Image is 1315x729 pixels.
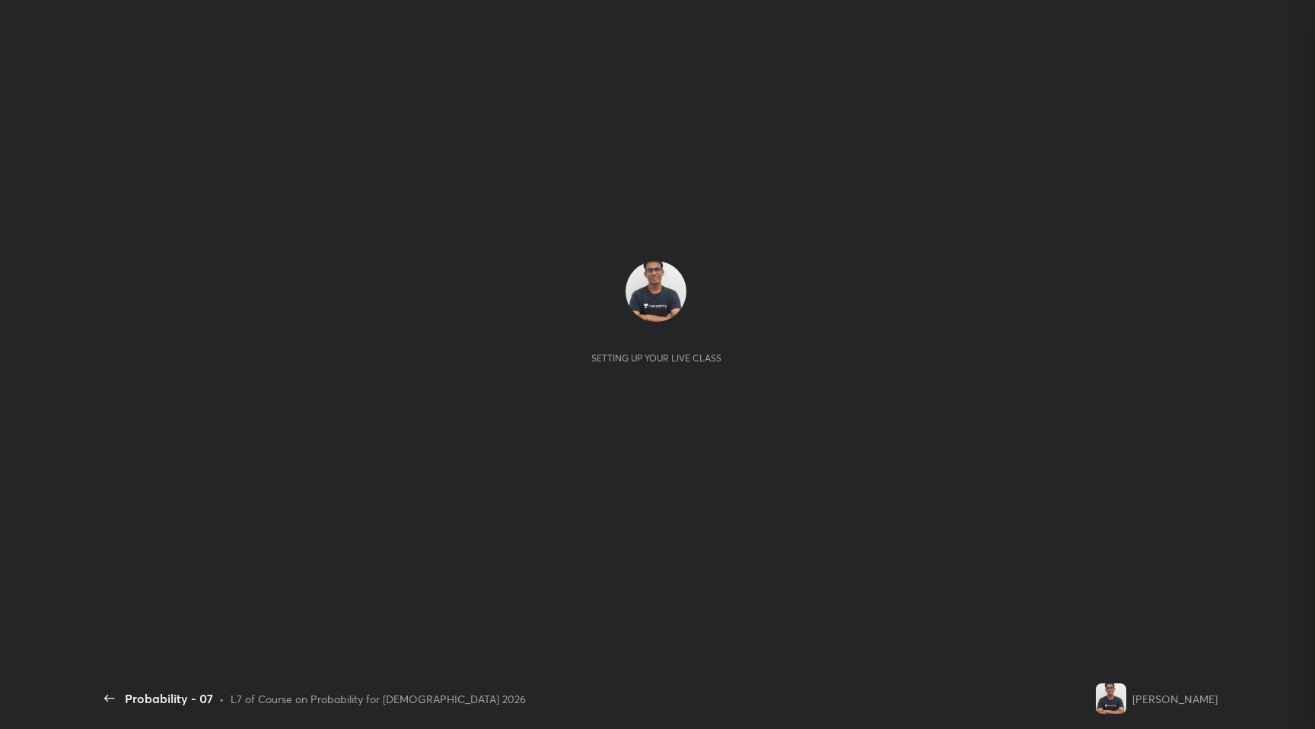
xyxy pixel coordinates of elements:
div: Setting up your live class [591,352,721,364]
div: Probability - 07 [125,689,213,708]
div: [PERSON_NAME] [1132,691,1218,707]
img: 9184f45cd5704d038f7ddef07b37b368.jpg [1096,683,1126,714]
div: L7 of Course on Probability for [DEMOGRAPHIC_DATA] 2026 [231,691,526,707]
div: • [219,691,224,707]
img: 9184f45cd5704d038f7ddef07b37b368.jpg [626,261,686,322]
